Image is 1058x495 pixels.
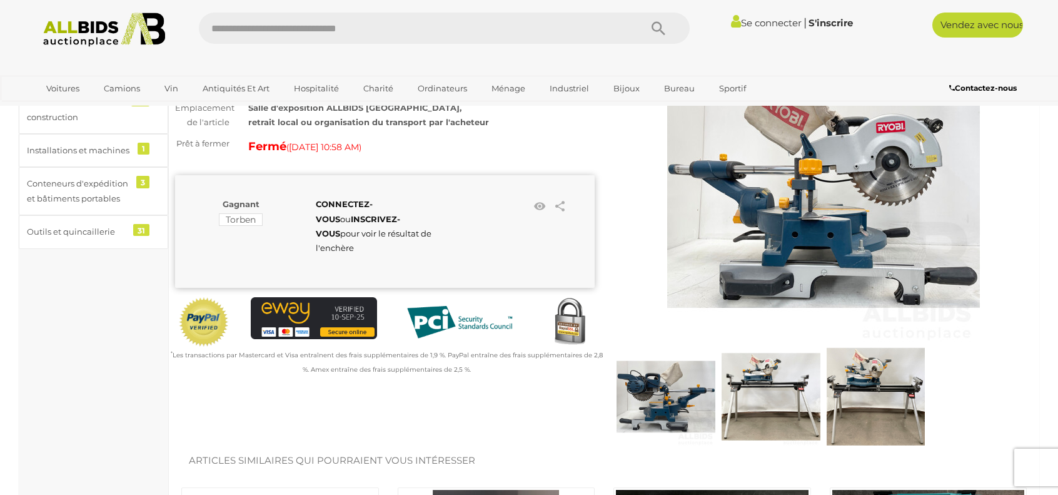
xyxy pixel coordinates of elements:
font: Vendez avec nous [940,19,1024,31]
a: Sportif [711,78,754,99]
font: | [804,16,807,29]
font: Camions [104,83,140,93]
a: Industriel [542,78,597,99]
a: Installations et machines 1 [19,134,168,167]
a: Ordinateurs [410,78,475,99]
font: Outils et quincaillerie [27,227,115,237]
font: Articles similaires qui pourraient vous intéresser [189,454,475,466]
a: Se connecter [731,17,802,29]
a: Bureau [656,78,703,99]
font: Se connecter [741,17,802,29]
font: Fermé [248,140,286,153]
font: Conteneurs d'expédition et bâtiments portables [27,178,128,203]
li: Regardez cet article [530,197,549,216]
font: Antiquités et art [203,83,270,93]
a: Antiquités et art [194,78,278,99]
font: [DATE] 10:58 AM [289,141,359,153]
font: Bijoux [613,83,640,93]
img: Conforme à la norme PCI DSS [397,297,522,347]
font: Ordinateurs [418,83,467,93]
font: Salle d'exposition ALLBIDS [GEOGRAPHIC_DATA], [248,103,461,113]
font: Contactez-nous [955,83,1017,93]
font: Installations et machines [27,145,129,155]
button: Recherche [627,13,690,44]
font: ) [359,142,361,152]
font: 1 [142,144,145,153]
font: Matériaux de construction [27,97,81,121]
font: Hospitalité [294,83,339,93]
img: Scie à onglet laser Ryobi EMS2025SCL avec support [827,347,925,446]
a: Conteneurs d'expédition et bâtiments portables 3 [19,167,168,215]
a: Hospitalité [286,78,347,99]
a: Bijoux [605,78,648,99]
font: Sportif [719,83,746,93]
font: ( [286,142,289,152]
a: Charité [355,78,401,99]
a: CONNECTEZ-VOUS [316,199,373,223]
img: Scie à onglet laser Ryobi EMS2025SCL avec support [617,347,715,446]
font: Torben [226,214,256,225]
img: Allbids.com.au [36,13,172,47]
a: Vin [156,78,186,99]
font: Gagnant [223,199,259,209]
img: Sécurisé par Rapid SSL [545,297,595,347]
a: S'inscrire [809,17,853,29]
font: 31 [138,225,145,235]
font: pour voir le résultat de l'enchère [316,228,431,253]
img: Scie à onglet laser Ryobi EMS2025SCL avec support [667,31,980,344]
font: Les transactions par Mastercard et Visa entraînent des frais supplémentaires de 1,9 %. PayPal ent... [173,351,603,374]
a: Outils et quincaillerie 31 [19,215,168,248]
font: Vin [164,83,178,93]
a: Voitures [38,78,88,99]
font: Bureau [664,83,695,93]
a: Camions [96,78,148,99]
a: Vendez avec nous [932,13,1023,38]
a: Ménage [483,78,533,99]
a: Matériaux de construction 30 [19,86,168,134]
font: 3 [141,178,145,187]
font: Industriel [550,83,589,93]
font: Prêt à fermer [176,138,229,148]
img: Scie à onglet laser Ryobi EMS2025SCL avec support [722,347,820,446]
a: Contactez-nous [949,81,1020,95]
font: Ménage [491,83,525,93]
font: retrait local ou organisation du transport par l'acheteur [248,117,489,127]
font: ou [340,214,351,224]
a: INSCRIVEZ-VOUS [316,214,400,238]
img: Sceau officiel de PayPal [178,297,229,347]
font: Charité [363,83,393,93]
img: Passerelle de paiement eWAY [251,297,377,339]
font: Voitures [46,83,79,93]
